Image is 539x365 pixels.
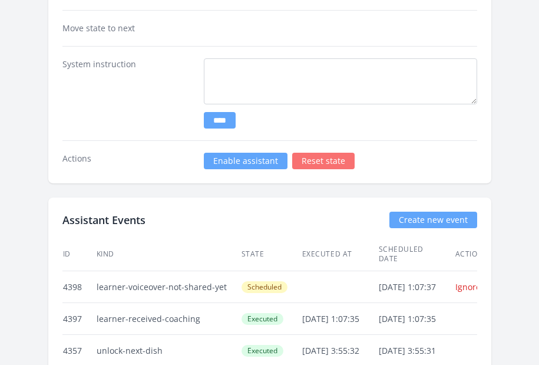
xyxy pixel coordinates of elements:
td: learner-received-coaching [96,303,241,335]
a: Reset state [292,153,355,169]
dt: Actions [62,153,194,169]
dt: System instruction [62,58,194,129]
th: Scheduled date [378,238,455,271]
dt: Move state to next [62,22,194,34]
td: learner-voiceover-not-shared-yet [96,271,241,303]
span: Scheduled [242,281,287,293]
td: 4398 [62,271,96,303]
span: Executed [242,345,283,357]
span: Executed [242,313,283,325]
td: 4397 [62,303,96,335]
th: Actions [455,238,530,271]
th: Kind [96,238,241,271]
th: Executed at [302,238,378,271]
a: Enable assistant [204,153,287,169]
th: State [241,238,302,271]
td: [DATE] 1:07:37 [378,271,455,303]
a: Ignore [455,281,481,292]
td: [DATE] 1:07:35 [378,303,455,335]
h2: Assistant Events [62,212,146,228]
a: Create new event [389,212,477,228]
th: ID [62,238,96,271]
td: [DATE] 1:07:35 [302,303,378,335]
